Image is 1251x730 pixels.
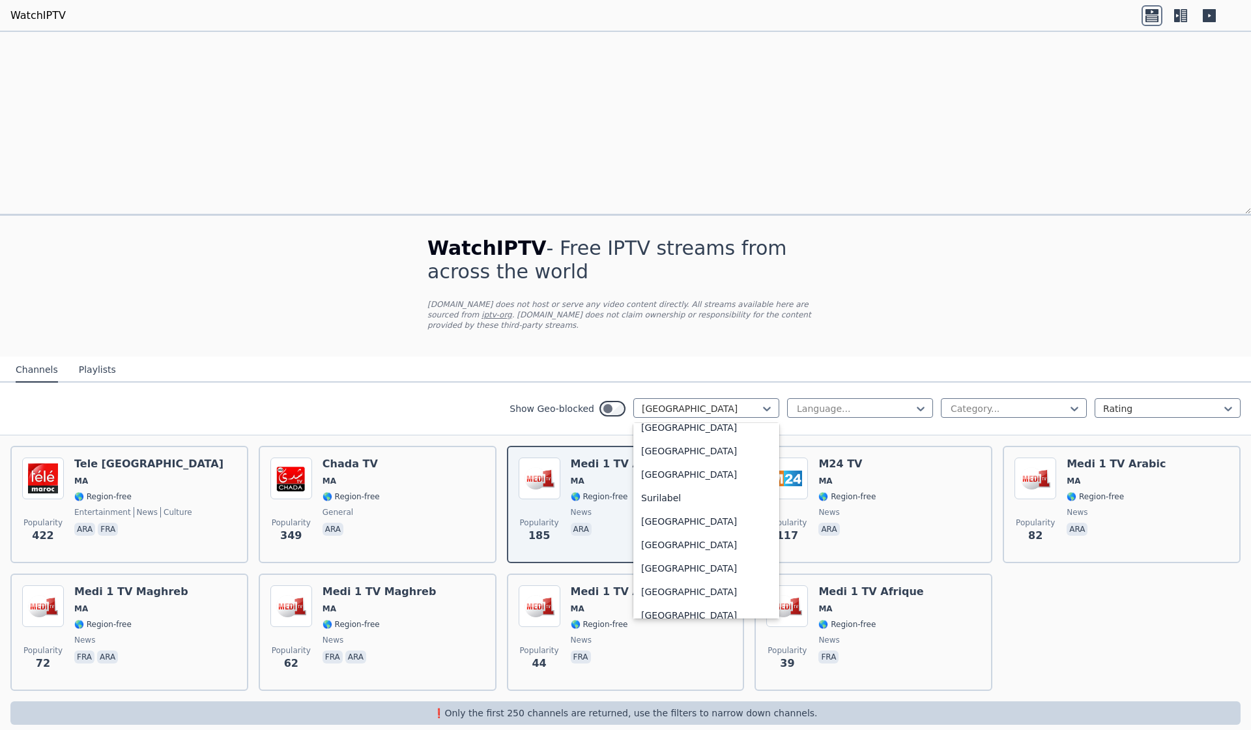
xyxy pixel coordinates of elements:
[23,645,63,656] span: Popularity
[571,650,591,664] p: fra
[482,310,512,319] a: iptv-org
[1028,528,1042,544] span: 82
[768,518,807,528] span: Popularity
[36,656,50,671] span: 72
[633,463,779,486] div: [GEOGRAPHIC_DATA]
[818,458,876,471] h6: M24 TV
[633,533,779,557] div: [GEOGRAPHIC_DATA]
[818,507,839,518] span: news
[272,645,311,656] span: Popularity
[768,645,807,656] span: Popularity
[633,604,779,627] div: [GEOGRAPHIC_DATA]
[98,523,118,536] p: fra
[777,528,798,544] span: 117
[571,523,592,536] p: ara
[427,237,824,284] h1: - Free IPTV streams from across the world
[323,585,437,598] h6: Medi 1 TV Maghreb
[1067,523,1087,536] p: ara
[22,585,64,627] img: Medi 1 TV Maghreb
[284,656,298,671] span: 62
[633,486,779,510] div: Surilabel
[510,402,594,415] label: Show Geo-blocked
[323,491,380,502] span: 🌎 Region-free
[528,528,550,544] span: 185
[74,458,223,471] h6: Tele [GEOGRAPHIC_DATA]
[323,604,336,614] span: MA
[818,523,839,536] p: ara
[571,458,670,471] h6: Medi 1 TV Arabic
[323,619,380,630] span: 🌎 Region-free
[323,507,353,518] span: general
[633,416,779,439] div: [GEOGRAPHIC_DATA]
[74,585,188,598] h6: Medi 1 TV Maghreb
[74,619,132,630] span: 🌎 Region-free
[1067,476,1080,486] span: MA
[32,528,53,544] span: 422
[134,507,158,518] span: news
[1067,458,1166,471] h6: Medi 1 TV Arabic
[10,8,66,23] a: WatchIPTV
[818,635,839,645] span: news
[571,491,628,502] span: 🌎 Region-free
[1016,518,1055,528] span: Popularity
[323,635,343,645] span: news
[74,635,95,645] span: news
[74,491,132,502] span: 🌎 Region-free
[818,650,839,664] p: fra
[270,458,312,499] img: Chada TV
[766,458,808,499] img: M24 TV
[160,507,192,518] span: culture
[22,458,64,499] img: Tele Maroc
[633,557,779,580] div: [GEOGRAPHIC_DATA]
[270,585,312,627] img: Medi 1 TV Maghreb
[520,645,559,656] span: Popularity
[571,476,584,486] span: MA
[74,650,94,664] p: fra
[571,619,628,630] span: 🌎 Region-free
[74,604,88,614] span: MA
[532,656,546,671] span: 44
[427,299,824,330] p: [DOMAIN_NAME] does not host or serve any video content directly. All streams available here are s...
[519,585,560,627] img: Medi 1 TV Afrique
[74,507,131,518] span: entertainment
[571,585,676,598] h6: Medi 1 TV Afrique
[323,523,343,536] p: ara
[16,707,1235,720] p: ❗️Only the first 250 channels are returned, use the filters to narrow down channels.
[1014,458,1056,499] img: Medi 1 TV Arabic
[818,476,832,486] span: MA
[818,604,832,614] span: MA
[16,358,58,383] button: Channels
[79,358,116,383] button: Playlists
[571,604,584,614] span: MA
[571,635,592,645] span: news
[766,585,808,627] img: Medi 1 TV Afrique
[633,439,779,463] div: [GEOGRAPHIC_DATA]
[97,650,118,664] p: ara
[323,476,336,486] span: MA
[520,518,559,528] span: Popularity
[519,458,560,499] img: Medi 1 TV Arabic
[323,458,380,471] h6: Chada TV
[633,510,779,533] div: [GEOGRAPHIC_DATA]
[818,491,876,502] span: 🌎 Region-free
[74,523,95,536] p: ara
[280,528,302,544] span: 349
[323,650,343,664] p: fra
[633,580,779,604] div: [GEOGRAPHIC_DATA]
[23,518,63,528] span: Popularity
[818,585,923,598] h6: Medi 1 TV Afrique
[1067,491,1124,502] span: 🌎 Region-free
[818,619,876,630] span: 🌎 Region-free
[427,237,547,259] span: WatchIPTV
[272,518,311,528] span: Popularity
[1067,507,1087,518] span: news
[780,656,794,671] span: 39
[74,476,88,486] span: MA
[571,507,592,518] span: news
[345,650,366,664] p: ara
